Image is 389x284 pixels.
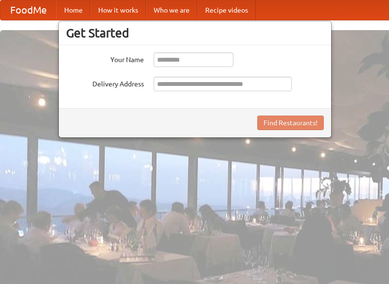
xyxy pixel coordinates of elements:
button: Find Restaurants! [257,116,324,130]
a: Recipe videos [197,0,256,20]
a: Home [56,0,90,20]
a: How it works [90,0,146,20]
a: Who we are [146,0,197,20]
label: Your Name [66,52,144,65]
a: FoodMe [0,0,56,20]
label: Delivery Address [66,77,144,89]
h3: Get Started [66,26,324,40]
